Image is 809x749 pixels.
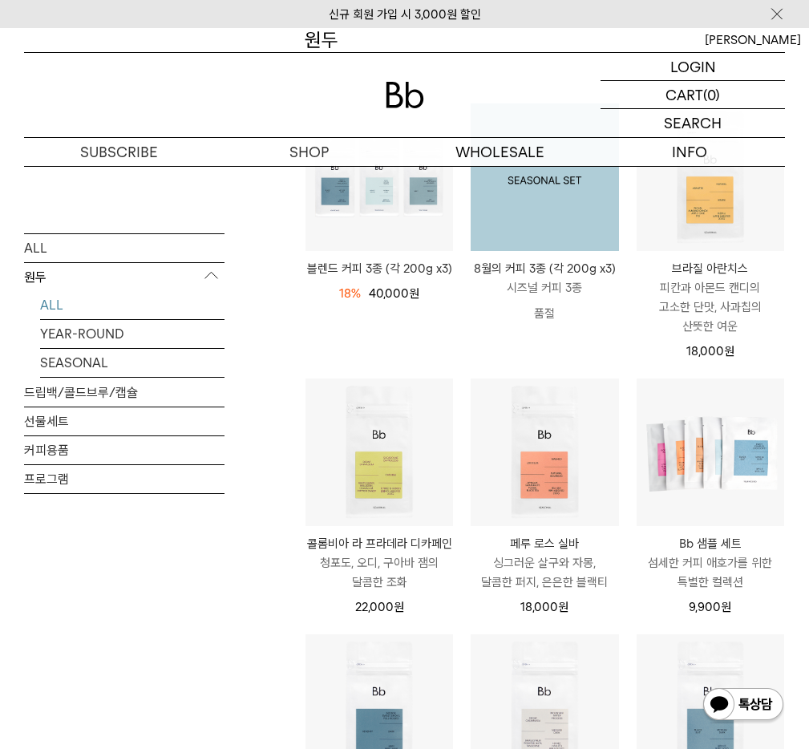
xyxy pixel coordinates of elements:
a: SUBSCRIBE [24,138,214,166]
div: 18% [339,284,361,303]
p: SEARCH [664,109,722,137]
span: 18,000 [520,600,568,614]
p: 페루 로스 실바 [471,534,618,553]
p: LOGIN [670,53,716,80]
p: 원두 [24,262,224,291]
a: ALL [24,233,224,261]
a: CART (0) [601,81,785,109]
a: Bb 샘플 세트 섬세한 커피 애호가를 위한 특별한 컬렉션 [637,534,784,592]
a: 브라질 아란치스 피칸과 아몬드 캔디의 고소한 단맛, 사과칩의 산뜻한 여운 [637,259,784,336]
img: 블렌드 커피 3종 (각 200g x3) [305,103,453,251]
img: Bb 샘플 세트 [637,379,784,526]
span: 원 [394,600,404,614]
a: 프로그램 [24,464,224,492]
span: 원 [409,286,419,301]
span: 원 [558,600,568,614]
img: 콜롬비아 라 프라데라 디카페인 [305,379,453,526]
img: 로고 [386,82,424,108]
p: 8월의 커피 3종 (각 200g x3) [471,259,618,278]
img: 페루 로스 실바 [471,379,618,526]
p: 싱그러운 살구와 자몽, 달콤한 퍼지, 은은한 블랙티 [471,553,618,592]
p: 콜롬비아 라 프라데라 디카페인 [305,534,453,553]
a: YEAR-ROUND [40,319,224,347]
a: 커피용품 [24,435,224,464]
img: 1000000743_add2_021.png [471,103,618,251]
p: 브라질 아란치스 [637,259,784,278]
a: LOGIN [601,53,785,81]
a: 콜롬비아 라 프라데라 디카페인 청포도, 오디, 구아바 잼의 달콤한 조화 [305,534,453,592]
a: 8월의 커피 3종 (각 200g x3) [471,103,618,251]
p: 시즈널 커피 3종 [471,278,618,298]
a: 드립백/콜드브루/캡슐 [24,378,224,406]
span: 22,000 [355,600,404,614]
span: 18,000 [686,344,734,358]
p: Bb 샘플 세트 [637,534,784,553]
img: 카카오톡 채널 1:1 채팅 버튼 [702,686,785,725]
span: 40,000 [369,286,419,301]
a: 선물세트 [24,407,224,435]
img: 브라질 아란치스 [637,103,784,251]
span: 9,900 [689,600,731,614]
a: SHOP [214,138,404,166]
p: 청포도, 오디, 구아바 잼의 달콤한 조화 [305,553,453,592]
p: (0) [703,81,720,108]
a: 블렌드 커피 3종 (각 200g x3) [305,259,453,278]
p: CART [665,81,703,108]
p: 섬세한 커피 애호가를 위한 특별한 컬렉션 [637,553,784,592]
p: WHOLESALE [405,138,595,166]
p: 피칸과 아몬드 캔디의 고소한 단맛, 사과칩의 산뜻한 여운 [637,278,784,336]
a: SEASONAL [40,348,224,376]
p: 품절 [471,298,618,330]
span: 원 [721,600,731,614]
span: 원 [724,344,734,358]
a: 페루 로스 실바 싱그러운 살구와 자몽, 달콤한 퍼지, 은은한 블랙티 [471,534,618,592]
a: 8월의 커피 3종 (각 200g x3) 시즈널 커피 3종 [471,259,618,298]
a: ALL [40,290,224,318]
p: INFO [595,138,785,166]
a: 신규 회원 가입 시 3,000원 할인 [329,7,481,22]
